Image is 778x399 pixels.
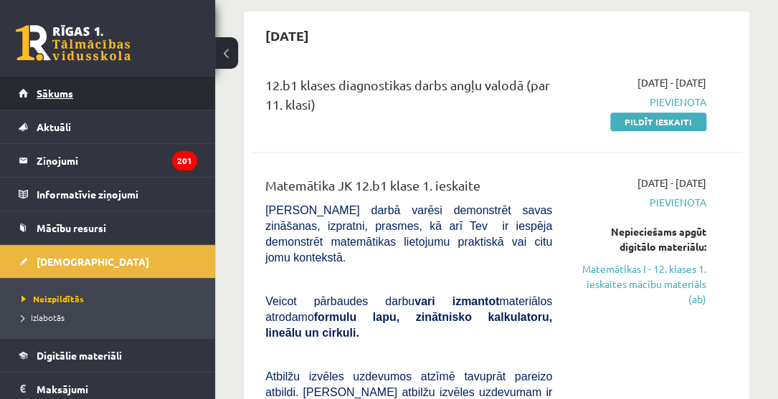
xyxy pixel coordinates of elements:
[19,211,197,244] a: Mācību resursi
[22,293,84,304] span: Neizpildītās
[251,19,323,52] h2: [DATE]
[19,144,197,177] a: Ziņojumi201
[574,261,706,307] a: Matemātikas I - 12. klases 1. ieskaites mācību materiāls (ab)
[265,176,552,202] div: Matemātika JK 12.b1 klase 1. ieskaite
[610,112,706,131] a: Pildīt ieskaiti
[574,224,706,254] div: Nepieciešams apgūt digitālo materiālu:
[22,292,201,305] a: Neizpildītās
[37,221,106,234] span: Mācību resursi
[37,178,197,211] legend: Informatīvie ziņojumi
[637,176,706,191] span: [DATE] - [DATE]
[16,25,131,61] a: Rīgas 1. Tālmācības vidusskola
[37,349,122,362] span: Digitālie materiāli
[37,87,73,100] span: Sākums
[37,255,149,268] span: [DEMOGRAPHIC_DATA]
[37,144,197,177] legend: Ziņojumi
[414,295,499,307] b: vari izmantot
[574,95,706,110] span: Pievienota
[37,120,71,133] span: Aktuāli
[172,151,197,170] i: 201
[265,75,552,121] div: 12.b1 klases diagnostikas darbs angļu valodā (par 11. klasi)
[19,339,197,372] a: Digitālie materiāli
[22,311,201,324] a: Izlabotās
[19,77,197,110] a: Sākums
[265,204,552,264] span: [PERSON_NAME] darbā varēsi demonstrēt savas zināšanas, izpratni, prasmes, kā arī Tev ir iespēja d...
[265,311,552,339] b: formulu lapu, zinātnisko kalkulatoru, lineālu un cirkuli.
[265,295,552,339] span: Veicot pārbaudes darbu materiālos atrodamo
[19,110,197,143] a: Aktuāli
[637,75,706,90] span: [DATE] - [DATE]
[19,178,197,211] a: Informatīvie ziņojumi
[22,312,65,323] span: Izlabotās
[574,195,706,210] span: Pievienota
[19,245,197,278] a: [DEMOGRAPHIC_DATA]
